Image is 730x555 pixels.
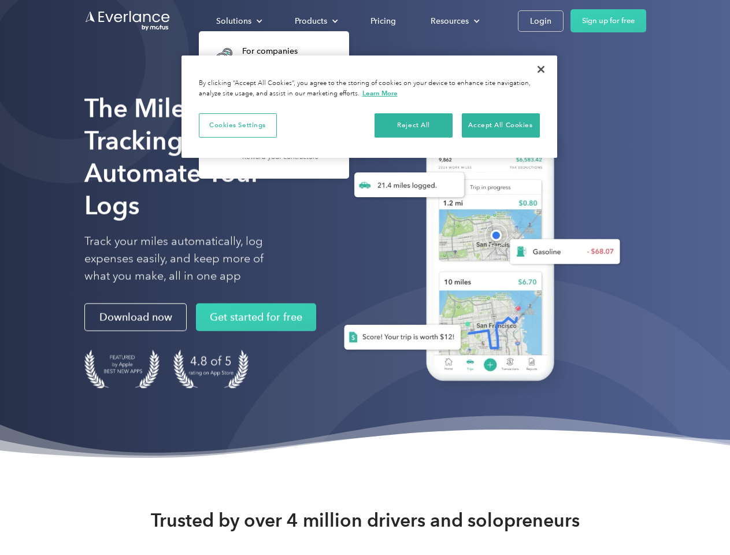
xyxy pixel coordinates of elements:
div: Login [530,14,551,28]
nav: Solutions [199,31,349,179]
div: By clicking “Accept All Cookies”, you agree to the storing of cookies on your device to enhance s... [199,79,540,99]
button: Close [528,57,554,82]
div: For companies [242,46,334,57]
button: Cookies Settings [199,113,277,138]
strong: Trusted by over 4 million drivers and solopreneurs [151,509,580,532]
a: Pricing [359,11,407,31]
img: 4.9 out of 5 stars on the app store [173,350,249,388]
div: Pricing [370,14,396,28]
div: Solutions [205,11,272,31]
img: Everlance, mileage tracker app, expense tracking app [325,110,629,398]
a: Sign up for free [570,9,646,32]
img: Badge for Featured by Apple Best New Apps [84,350,160,388]
a: Login [518,10,564,32]
div: Solutions [216,14,251,28]
div: Cookie banner [181,55,557,158]
button: Accept All Cookies [462,113,540,138]
div: Products [295,14,327,28]
a: More information about your privacy, opens in a new tab [362,89,398,97]
div: Resources [419,11,489,31]
a: Download now [84,304,187,331]
a: Go to homepage [84,10,171,32]
p: Track your miles automatically, log expenses easily, and keep more of what you make, all in one app [84,233,291,285]
button: Reject All [375,113,453,138]
div: Resources [431,14,469,28]
a: For companiesEasy vehicle reimbursements [205,38,340,76]
div: Privacy [181,55,557,158]
a: Get started for free [196,304,316,331]
div: Products [283,11,347,31]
